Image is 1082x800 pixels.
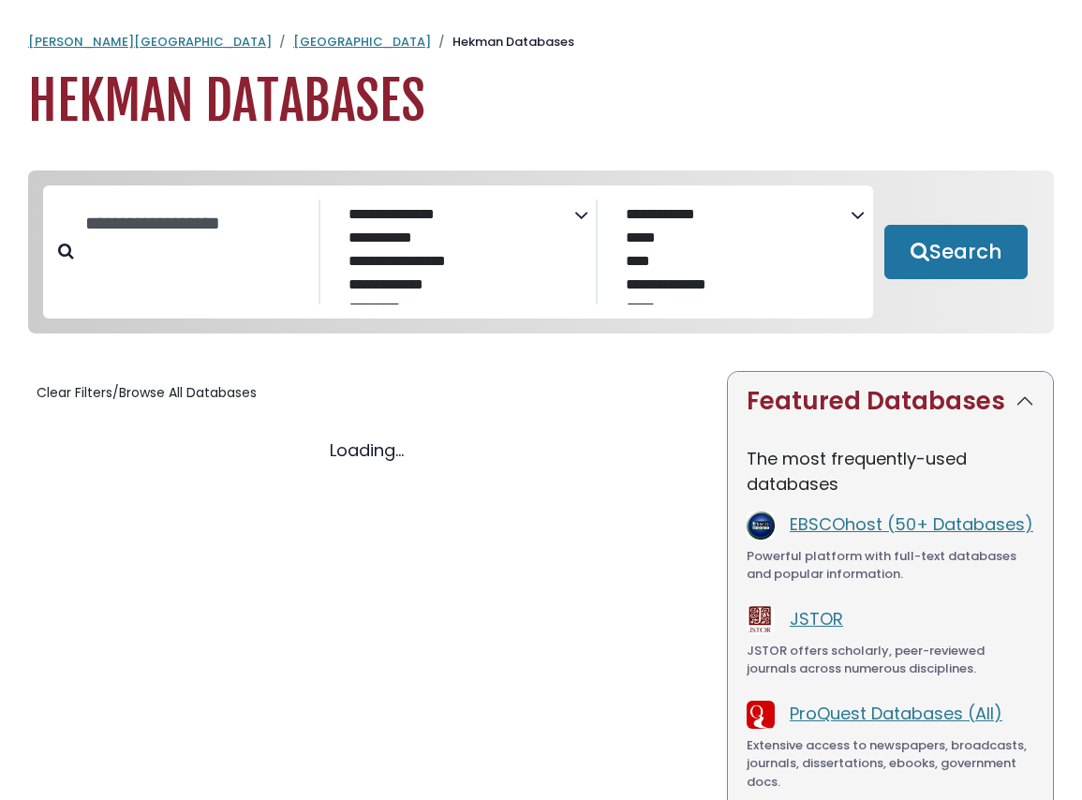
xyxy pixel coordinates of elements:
[790,512,1033,536] a: EBSCOhost (50+ Databases)
[431,33,574,52] li: Hekman Databases
[28,170,1054,333] nav: Search filters
[28,33,272,51] a: [PERSON_NAME][GEOGRAPHIC_DATA]
[747,446,1034,496] p: The most frequently-used databases
[293,33,431,51] a: [GEOGRAPHIC_DATA]
[613,201,852,304] select: Database Vendors Filter
[747,736,1034,792] div: Extensive access to newspapers, broadcasts, journals, dissertations, ebooks, government docs.
[28,378,265,407] button: Clear Filters/Browse All Databases
[884,225,1028,279] button: Submit for Search Results
[790,607,843,630] a: JSTOR
[28,33,1054,52] nav: breadcrumb
[728,372,1053,431] button: Featured Databases
[28,70,1054,133] h1: Hekman Databases
[790,702,1002,725] a: ProQuest Databases (All)
[747,642,1034,678] div: JSTOR offers scholarly, peer-reviewed journals across numerous disciplines.
[335,201,574,304] select: Database Subject Filter
[74,208,319,239] input: Search database by title or keyword
[28,437,704,463] div: Loading...
[747,547,1034,584] div: Powerful platform with full-text databases and popular information.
